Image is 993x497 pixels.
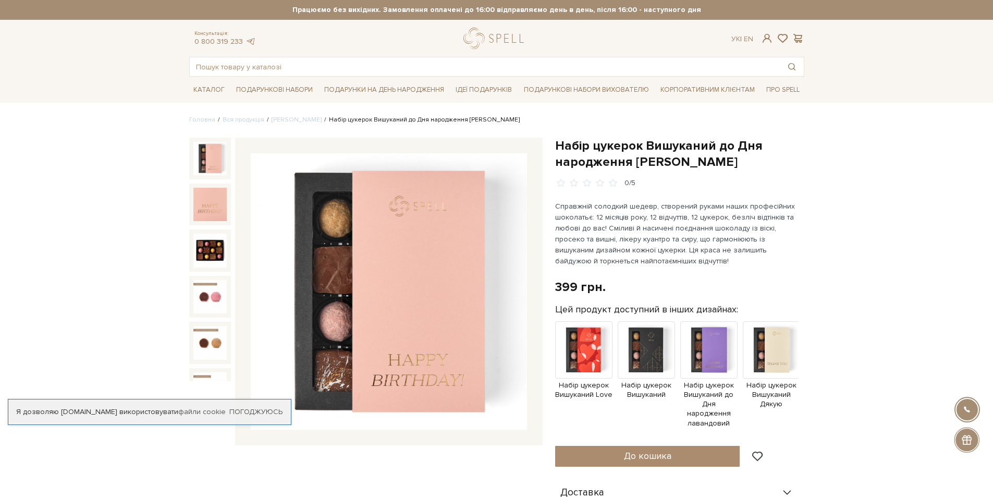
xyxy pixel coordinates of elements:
a: Набір цукерок Вишуканий Дякую [743,345,800,409]
a: Ідеї подарунків [451,82,516,98]
img: Набір цукерок Вишуканий до Дня народження рожевий [251,153,527,430]
img: Набір цукерок Вишуканий до Дня народження рожевий [193,372,227,406]
img: Набір цукерок Вишуканий до Дня народження рожевий [193,326,227,359]
img: Набір цукерок Вишуканий до Дня народження рожевий [193,234,227,267]
img: Продукт [618,321,675,379]
img: Продукт [680,321,738,379]
span: Набір цукерок Вишуканий Дякую [743,381,800,409]
span: Набір цукерок Вишуканий до Дня народження лавандовий [680,381,738,428]
a: Подарункові набори [232,82,317,98]
a: logo [463,28,529,49]
div: Ук [731,34,753,44]
input: Пошук товару у каталозі [190,57,780,76]
span: До кошика [624,450,671,462]
a: Головна [189,116,215,124]
button: Пошук товару у каталозі [780,57,804,76]
a: Корпоративним клієнтам [656,81,759,99]
img: Набір цукерок Вишуканий до Дня народження рожевий [193,188,227,221]
a: файли cookie [178,407,226,416]
img: Продукт [743,321,800,379]
a: Каталог [189,82,229,98]
a: Набір цукерок Вишуканий до Дня народження лавандовий [680,345,738,428]
a: telegram [246,37,256,46]
div: 399 грн. [555,279,606,295]
a: En [744,34,753,43]
li: Набір цукерок Вишуканий до Дня народження [PERSON_NAME] [322,115,520,125]
strong: Працюємо без вихідних. Замовлення оплачені до 16:00 відправляємо день в день, після 16:00 - насту... [189,5,804,15]
button: До кошика [555,446,740,467]
img: Набір цукерок Вишуканий до Дня народження рожевий [193,280,227,313]
img: Продукт [555,321,612,379]
h1: Набір цукерок Вишуканий до Дня народження [PERSON_NAME] [555,138,804,170]
img: Набір цукерок Вишуканий до Дня народження рожевий [193,142,227,175]
div: Я дозволяю [DOMAIN_NAME] використовувати [8,407,291,417]
span: | [740,34,742,43]
label: Цей продукт доступний в інших дизайнах: [555,304,738,316]
p: Справжній солодкий шедевр, створений руками наших професійних шоколатьє: 12 місяців року, 12 відч... [555,201,800,266]
div: 0/5 [624,178,635,188]
a: Набір цукерок Вишуканий [618,345,675,399]
span: Набір цукерок Вишуканий [618,381,675,399]
a: Вся продукція [223,116,264,124]
span: Консультація: [194,30,256,37]
a: [PERSON_NAME] [272,116,322,124]
a: Набір цукерок Вишуканий Love [555,345,612,399]
a: Про Spell [762,82,804,98]
a: 0 800 319 233 [194,37,243,46]
a: Погоджуюсь [229,407,283,417]
span: Набір цукерок Вишуканий Love [555,381,612,399]
a: Подарункові набори вихователю [520,81,653,99]
a: Подарунки на День народження [320,82,448,98]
